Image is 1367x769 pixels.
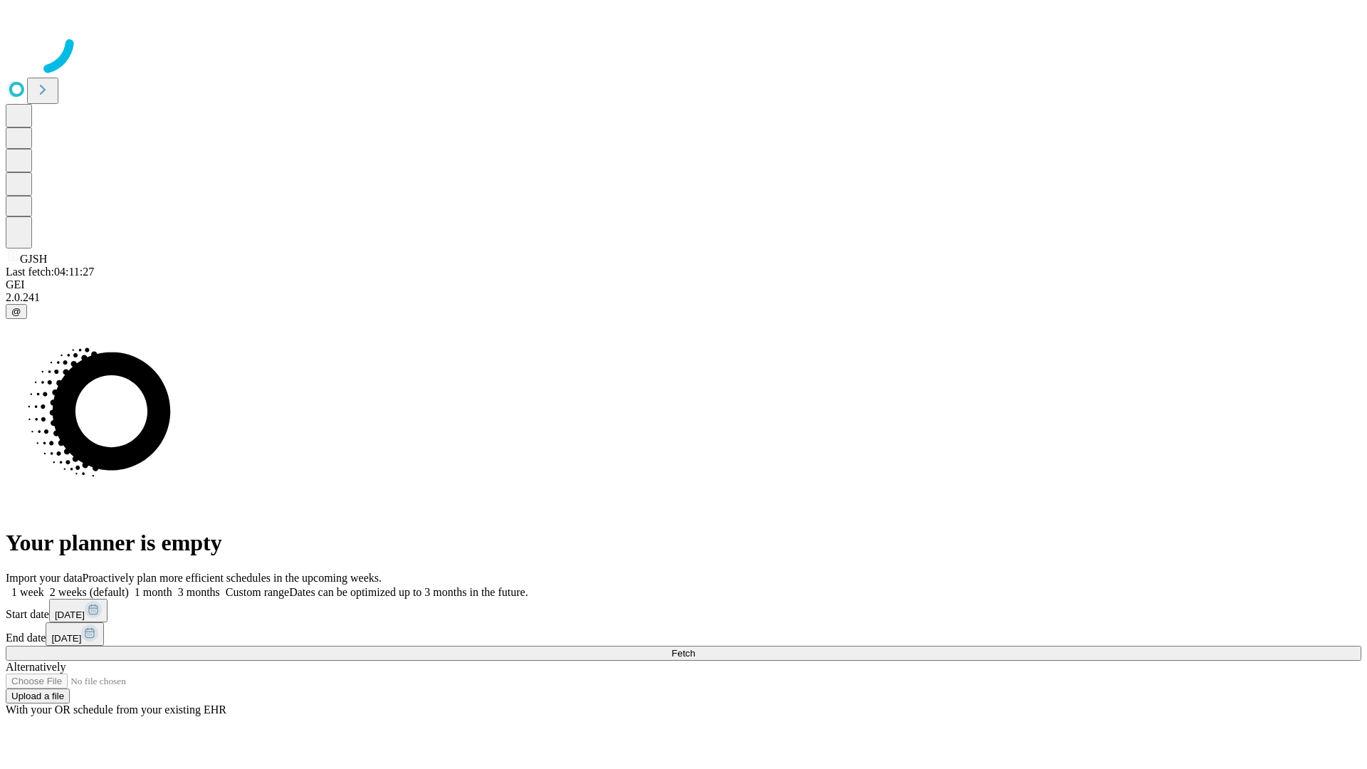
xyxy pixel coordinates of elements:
[6,661,66,673] span: Alternatively
[6,291,1361,304] div: 2.0.241
[11,586,44,598] span: 1 week
[20,253,47,265] span: GJSH
[6,266,94,278] span: Last fetch: 04:11:27
[11,306,21,317] span: @
[135,586,172,598] span: 1 month
[6,304,27,319] button: @
[50,586,129,598] span: 2 weeks (default)
[51,633,81,644] span: [DATE]
[46,622,104,646] button: [DATE]
[6,689,70,703] button: Upload a file
[6,622,1361,646] div: End date
[83,572,382,584] span: Proactively plan more efficient schedules in the upcoming weeks.
[226,586,289,598] span: Custom range
[49,599,108,622] button: [DATE]
[6,646,1361,661] button: Fetch
[6,599,1361,622] div: Start date
[6,530,1361,556] h1: Your planner is empty
[55,610,85,620] span: [DATE]
[6,572,83,584] span: Import your data
[671,648,695,659] span: Fetch
[6,703,226,716] span: With your OR schedule from your existing EHR
[289,586,528,598] span: Dates can be optimized up to 3 months in the future.
[178,586,220,598] span: 3 months
[6,278,1361,291] div: GEI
